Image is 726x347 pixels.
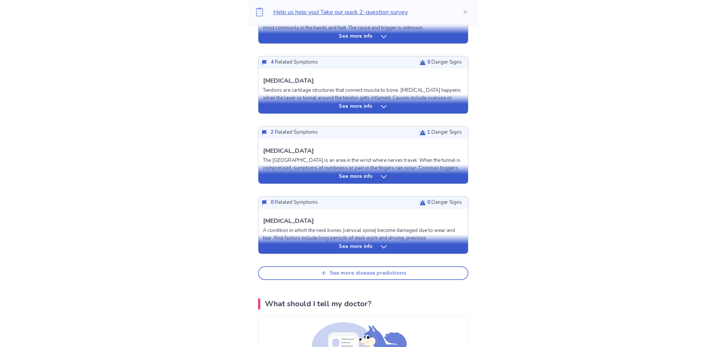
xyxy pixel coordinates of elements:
[427,129,462,136] p: Danger Signs
[265,298,372,310] p: What should I tell my doctor?
[263,157,463,187] p: The [GEOGRAPHIC_DATA] is an area in the wrist where nerves travel. When the tunnel is compressed,...
[271,129,318,136] p: Related Symptoms
[263,146,314,155] p: [MEDICAL_DATA]
[271,129,274,136] span: 2
[263,76,314,85] p: [MEDICAL_DATA]
[330,270,406,277] div: See more disease predictions
[339,33,372,40] p: See more info
[258,266,468,280] button: See more disease predictions
[271,59,274,66] span: 4
[263,227,463,249] p: A condition in which the neck bones (cervical spine) become damaged due to wear and tear. Risk fa...
[271,199,274,206] span: 0
[339,103,372,110] p: See more info
[263,87,463,109] p: Tendons are cartilage structures that connect muscle to bone. [MEDICAL_DATA] happens when the lay...
[273,8,450,17] p: Help us help you! Take our quick 2-question survey
[271,199,318,206] p: Related Symptoms
[339,243,372,251] p: See more info
[271,59,318,66] p: Related Symptoms
[427,59,462,66] p: Danger Signs
[427,199,462,206] p: Danger Signs
[263,216,314,225] p: [MEDICAL_DATA]
[427,199,430,206] span: 0
[427,59,430,66] span: 0
[339,173,372,181] p: See more info
[427,129,430,136] span: 1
